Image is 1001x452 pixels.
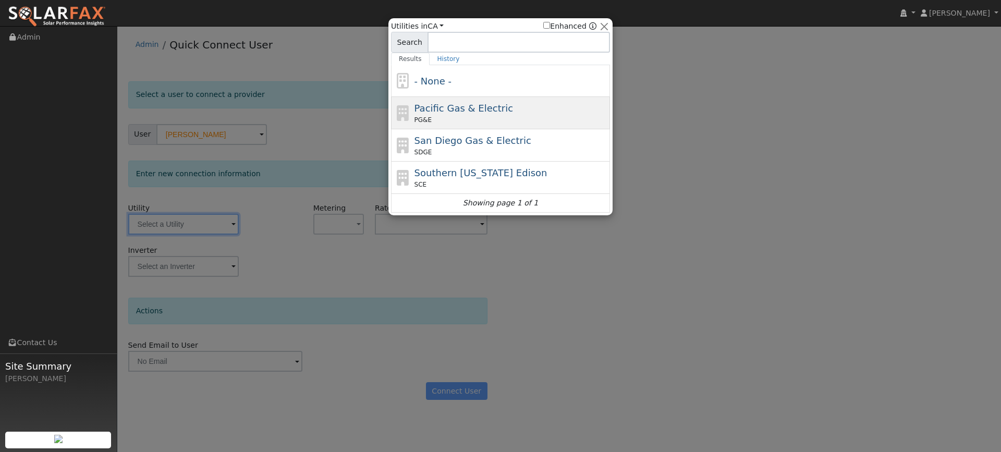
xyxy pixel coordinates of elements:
[543,21,596,32] span: Show enhanced providers
[5,373,112,384] div: [PERSON_NAME]
[414,180,427,189] span: SCE
[54,435,63,443] img: retrieve
[430,53,468,65] a: History
[391,21,444,32] span: Utilities in
[414,135,531,146] span: San Diego Gas & Electric
[414,103,513,114] span: Pacific Gas & Electric
[5,359,112,373] span: Site Summary
[463,198,538,209] i: Showing page 1 of 1
[414,167,547,178] span: Southern [US_STATE] Edison
[414,76,451,87] span: - None -
[929,9,990,17] span: [PERSON_NAME]
[543,22,550,29] input: Enhanced
[414,148,432,157] span: SDGE
[589,22,596,30] a: Enhanced Providers
[414,115,432,125] span: PG&E
[391,53,430,65] a: Results
[391,32,428,53] span: Search
[428,22,444,30] a: CA
[8,6,106,28] img: SolarFax
[543,21,587,32] label: Enhanced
